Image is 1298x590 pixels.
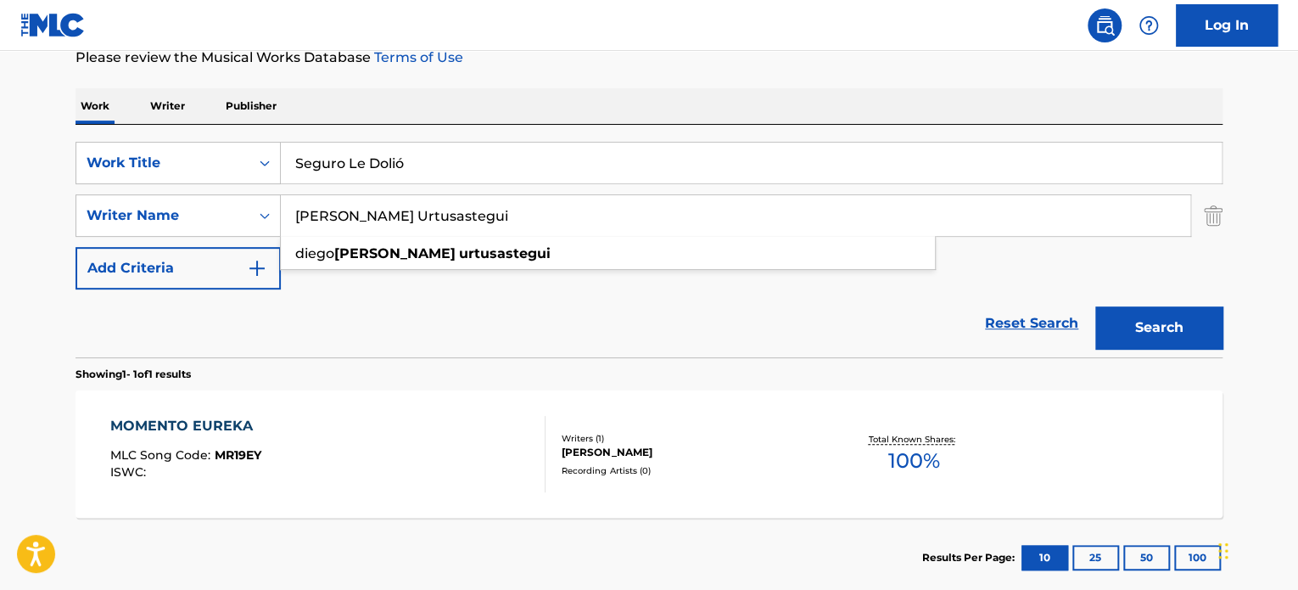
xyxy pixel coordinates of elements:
[1204,194,1222,237] img: Delete Criterion
[562,432,818,445] div: Writers ( 1 )
[1095,306,1222,349] button: Search
[87,205,239,226] div: Writer Name
[247,258,267,278] img: 9d2ae6d4665cec9f34b9.svg
[562,464,818,477] div: Recording Artists ( 0 )
[1176,4,1278,47] a: Log In
[1218,525,1228,576] div: Drag
[371,49,463,65] a: Terms of Use
[76,247,281,289] button: Add Criteria
[87,153,239,173] div: Work Title
[922,550,1019,565] p: Results Per Page:
[76,391,1222,518] a: MOMENTO EUREKAMLC Song Code:MR19EYISWC:Writers (1)[PERSON_NAME]Recording Artists (0)Total Known S...
[110,447,215,463] span: MLC Song Code :
[1213,509,1298,590] iframe: Chat Widget
[1132,8,1166,42] div: Help
[1174,545,1221,570] button: 100
[976,305,1087,342] a: Reset Search
[295,245,334,261] span: diego
[20,13,86,37] img: MLC Logo
[1072,545,1119,570] button: 25
[334,245,456,261] strong: [PERSON_NAME]
[76,142,1222,357] form: Search Form
[1094,15,1115,36] img: search
[76,367,191,382] p: Showing 1 - 1 of 1 results
[221,88,282,124] p: Publisher
[76,48,1222,68] p: Please review the Musical Works Database
[1088,8,1122,42] a: Public Search
[887,446,939,476] span: 100 %
[145,88,190,124] p: Writer
[562,445,818,460] div: [PERSON_NAME]
[459,245,551,261] strong: urtusastegui
[110,464,150,480] span: ISWC :
[215,447,261,463] span: MR19EY
[1123,545,1170,570] button: 50
[1021,545,1068,570] button: 10
[110,416,261,436] div: MOMENTO EUREKA
[76,88,115,124] p: Work
[1139,15,1159,36] img: help
[868,433,959,446] p: Total Known Shares:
